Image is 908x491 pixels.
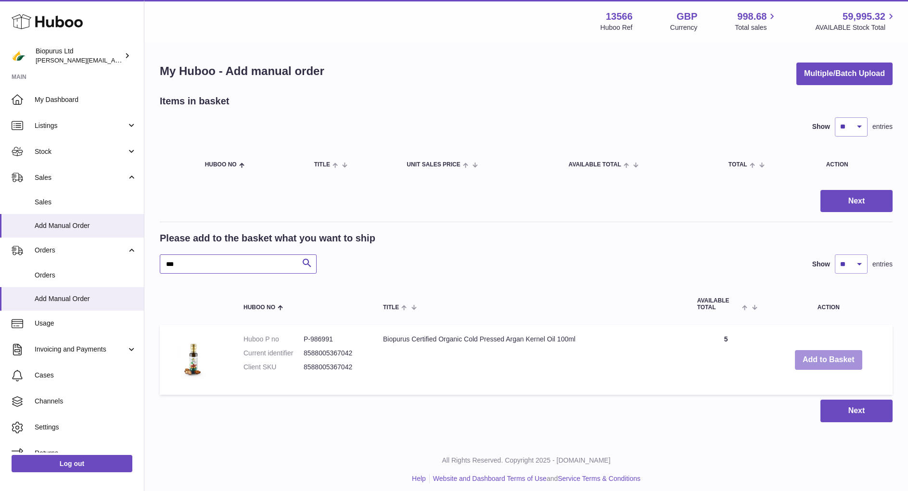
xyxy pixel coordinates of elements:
[35,246,127,255] span: Orders
[606,10,633,23] strong: 13566
[735,23,778,32] span: Total sales
[12,455,132,472] a: Log out
[243,363,304,372] dt: Client SKU
[35,294,137,303] span: Add Manual Order
[812,260,830,269] label: Show
[558,475,640,482] a: Service Terms & Conditions
[35,397,137,406] span: Channels
[843,10,885,23] span: 59,995.32
[304,349,364,358] dd: 8588005367042
[872,260,893,269] span: entries
[697,298,740,310] span: AVAILABLE Total
[243,349,304,358] dt: Current identifier
[160,63,324,79] h1: My Huboo - Add manual order
[36,56,193,64] span: [PERSON_NAME][EMAIL_ADDRESS][DOMAIN_NAME]
[735,10,778,32] a: 998.68 Total sales
[160,95,230,108] h2: Items in basket
[205,162,237,168] span: Huboo no
[820,190,893,213] button: Next
[169,335,217,383] img: Biopurus Certified Organic Cold Pressed Argan Kernel Oil 100ml
[35,121,127,130] span: Listings
[729,162,747,168] span: Total
[35,221,137,230] span: Add Manual Order
[35,423,137,432] span: Settings
[35,147,127,156] span: Stock
[152,456,900,465] p: All Rights Reserved. Copyright 2025 - [DOMAIN_NAME]
[820,400,893,422] button: Next
[35,173,127,182] span: Sales
[35,345,127,354] span: Invoicing and Payments
[670,23,698,32] div: Currency
[430,474,640,483] li: and
[383,304,399,311] span: Title
[160,232,375,245] h2: Please add to the basket what you want to ship
[35,271,137,280] span: Orders
[304,335,364,344] dd: P-986991
[765,288,893,320] th: Action
[243,335,304,344] dt: Huboo P no
[35,371,137,380] span: Cases
[826,162,883,168] div: Action
[815,10,896,32] a: 59,995.32 AVAILABLE Stock Total
[35,198,137,207] span: Sales
[569,162,621,168] span: AVAILABLE Total
[688,325,765,395] td: 5
[35,449,137,458] span: Returns
[433,475,547,482] a: Website and Dashboard Terms of Use
[412,475,426,482] a: Help
[795,350,862,370] button: Add to Basket
[677,10,697,23] strong: GBP
[373,325,688,395] td: Biopurus Certified Organic Cold Pressed Argan Kernel Oil 100ml
[737,10,767,23] span: 998.68
[815,23,896,32] span: AVAILABLE Stock Total
[601,23,633,32] div: Huboo Ref
[796,63,893,85] button: Multiple/Batch Upload
[35,319,137,328] span: Usage
[812,122,830,131] label: Show
[314,162,330,168] span: Title
[407,162,460,168] span: Unit Sales Price
[304,363,364,372] dd: 8588005367042
[872,122,893,131] span: entries
[36,47,122,65] div: Biopurus Ltd
[243,304,275,311] span: Huboo no
[12,49,26,63] img: peter@biopurus.co.uk
[35,95,137,104] span: My Dashboard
